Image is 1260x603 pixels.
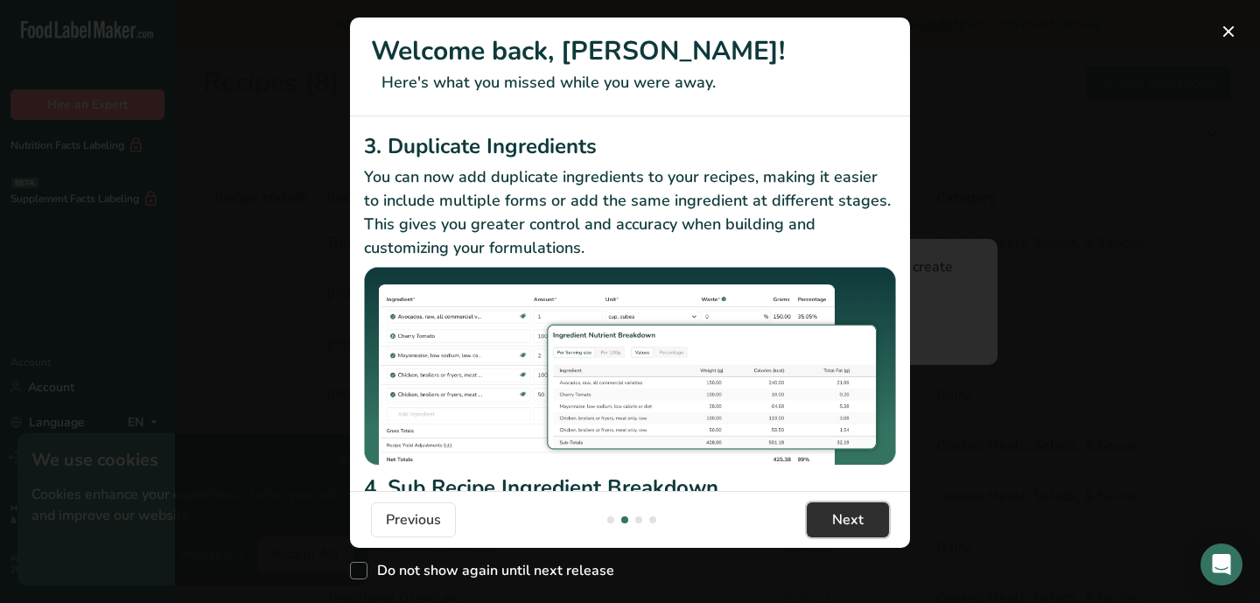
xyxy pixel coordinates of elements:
button: Next [807,502,889,537]
p: Here's what you missed while you were away. [371,71,889,95]
h1: Welcome back, [PERSON_NAME]! [371,32,889,71]
button: Previous [371,502,456,537]
div: Open Intercom Messenger [1200,543,1242,585]
h2: 4. Sub Recipe Ingredient Breakdown [364,472,896,503]
span: Do not show again until next release [367,562,614,579]
h2: 3. Duplicate Ingredients [364,130,896,162]
span: Previous [386,509,441,530]
img: Duplicate Ingredients [364,267,896,466]
p: You can now add duplicate ingredients to your recipes, making it easier to include multiple forms... [364,165,896,260]
span: Next [832,509,864,530]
